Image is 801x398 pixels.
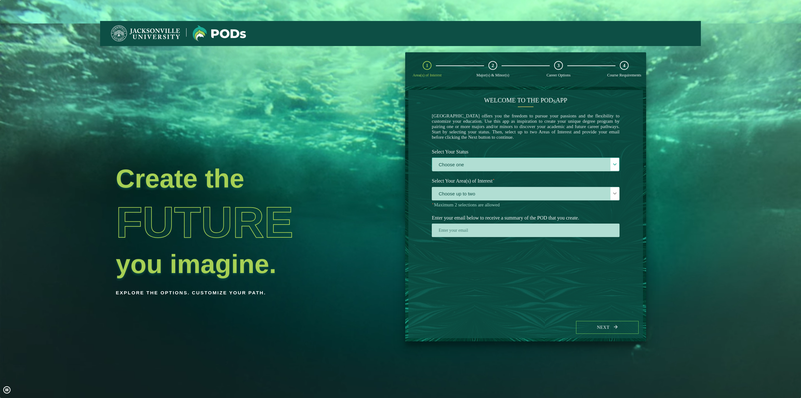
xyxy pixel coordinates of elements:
[427,175,624,187] label: Select Your Area(s) of Interest
[557,63,560,69] span: 3
[492,177,495,182] sup: ⋆
[432,187,619,201] span: Choose up to two
[576,321,639,334] button: Next
[432,158,619,171] label: Choose one
[477,73,509,77] span: Major(s) & Minor(s)
[427,212,624,224] label: Enter your email below to receive a summary of the POD that you create.
[547,73,571,77] span: Career Options
[116,194,445,251] h1: Future
[553,99,556,104] sub: s
[432,96,620,104] h4: Welcome to the POD app
[193,25,246,41] img: Jacksonville University logo
[111,25,180,41] img: Jacksonville University logo
[492,63,494,69] span: 2
[607,73,641,77] span: Course Requirements
[432,202,620,208] p: Maximum 2 selections are allowed
[116,288,445,297] p: Explore the options. Customize your path.
[432,113,620,140] p: [GEOGRAPHIC_DATA] offers you the freedom to pursue your passions and the flexibility to customize...
[116,165,445,192] h2: Create the
[427,146,624,158] label: Select Your Status
[116,251,445,277] h2: you imagine.
[623,63,625,69] span: 4
[432,224,620,237] input: Enter your email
